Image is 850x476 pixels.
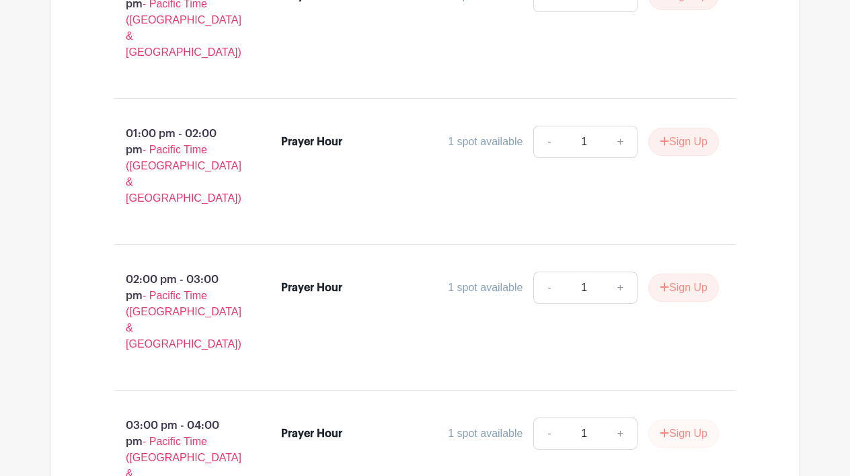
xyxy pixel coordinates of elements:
[448,426,523,442] div: 1 spot available
[533,126,564,158] a: -
[533,418,564,450] a: -
[648,128,719,156] button: Sign Up
[604,272,637,304] a: +
[93,120,260,212] p: 01:00 pm - 02:00 pm
[126,144,241,204] span: - Pacific Time ([GEOGRAPHIC_DATA] & [GEOGRAPHIC_DATA])
[648,274,719,302] button: Sign Up
[604,418,637,450] a: +
[281,426,342,442] div: Prayer Hour
[281,134,342,150] div: Prayer Hour
[126,290,241,350] span: - Pacific Time ([GEOGRAPHIC_DATA] & [GEOGRAPHIC_DATA])
[648,420,719,448] button: Sign Up
[448,280,523,296] div: 1 spot available
[533,272,564,304] a: -
[448,134,523,150] div: 1 spot available
[93,266,260,358] p: 02:00 pm - 03:00 pm
[281,280,342,296] div: Prayer Hour
[604,126,637,158] a: +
